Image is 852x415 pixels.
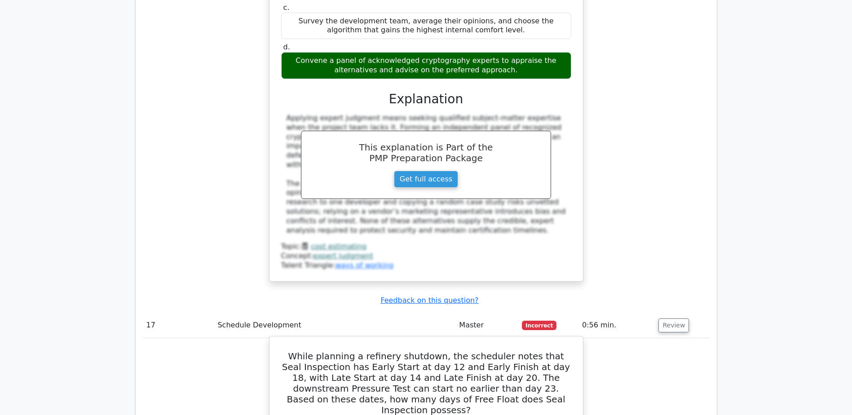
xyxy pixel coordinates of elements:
a: Get full access [394,171,458,188]
div: Applying expert judgment means seeking qualified subject-matter expertise when the project team l... [287,114,566,235]
td: Master [455,313,518,338]
td: Schedule Development [214,313,455,338]
h3: Explanation [287,92,566,107]
div: Topic: [281,242,571,252]
td: 17 [143,313,214,338]
div: Survey the development team, average their opinions, and choose the algorithm that gains the high... [281,13,571,40]
span: Incorrect [522,321,556,330]
a: ways of working [335,261,393,269]
div: Concept: [281,252,571,261]
span: c. [283,3,290,12]
a: expert judgment [313,252,373,260]
a: cost estimating [311,242,366,251]
a: Feedback on this question? [380,296,478,305]
td: 0:56 min. [578,313,655,338]
div: Talent Triangle: [281,242,571,270]
span: d. [283,43,290,51]
div: Convene a panel of acknowledged cryptography experts to appraise the alternatives and advise on t... [281,52,571,79]
button: Review [658,318,689,332]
